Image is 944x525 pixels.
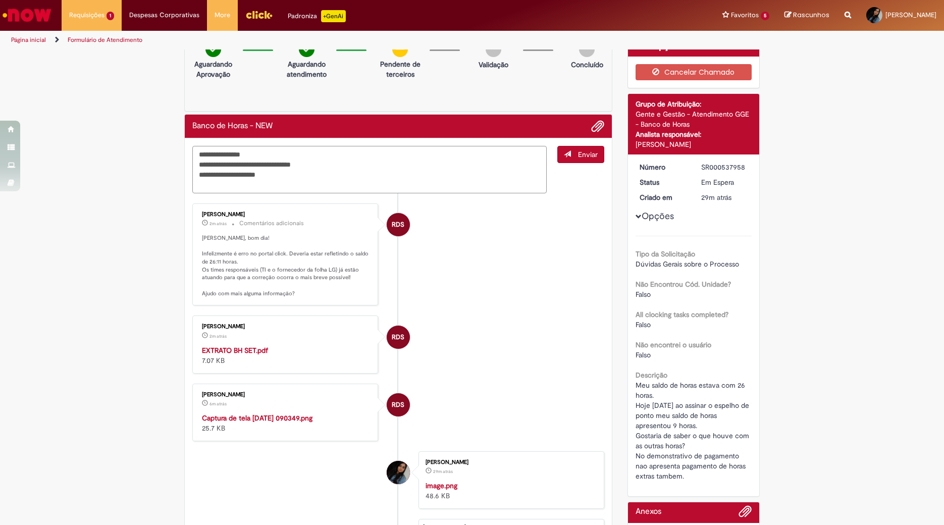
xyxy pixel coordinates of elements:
[288,10,346,22] div: Padroniza
[376,59,425,79] p: Pendente de terceiros
[636,249,695,258] b: Tipo da Solicitação
[245,7,273,22] img: click_logo_yellow_360x200.png
[209,401,227,407] time: 28/08/2025 09:06:58
[701,192,748,202] div: 28/08/2025 08:43:53
[636,280,731,289] b: Não Encontrou Cód. Unidade?
[636,507,661,516] h2: Anexos
[636,371,667,380] b: Descrição
[387,213,410,236] div: Raquel De Souza
[426,481,457,490] a: image.png
[387,461,410,484] div: Juliane Oliveira Da Costa
[202,324,370,330] div: [PERSON_NAME]
[578,150,598,159] span: Enviar
[68,36,142,44] a: Formulário de Atendimento
[591,120,604,133] button: Adicionar anexos
[701,162,748,172] div: SR000537958
[739,505,752,523] button: Adicionar anexos
[202,413,370,433] div: 25.7 KB
[885,11,936,19] span: [PERSON_NAME]
[129,10,199,20] span: Despesas Corporativas
[636,259,739,269] span: Dúvidas Gerais sobre o Processo
[107,12,114,20] span: 1
[636,310,728,319] b: All clocking tasks completed?
[202,212,370,218] div: [PERSON_NAME]
[387,393,410,416] div: Raquel De Souza
[636,290,651,299] span: Falso
[209,221,227,227] time: 28/08/2025 09:10:17
[205,41,221,57] img: check-circle-green.png
[632,192,694,202] dt: Criado em
[636,109,752,129] div: Gente e Gestão - Atendimento GGE - Banco de Horas
[282,59,331,79] p: Aguardando atendimento
[209,333,227,339] span: 2m atrás
[1,5,53,25] img: ServiceNow
[192,146,547,193] textarea: Digite sua mensagem aqui...
[636,139,752,149] div: [PERSON_NAME]
[321,10,346,22] p: +GenAi
[299,41,314,57] img: check-circle-green.png
[202,413,312,423] a: Captura de tela [DATE] 090349.png
[793,10,829,20] span: Rascunhos
[632,177,694,187] dt: Status
[636,340,711,349] b: Não encontrei o usuário
[209,401,227,407] span: 6m atrás
[486,41,501,57] img: img-circle-grey.png
[636,320,651,329] span: Falso
[202,346,268,355] a: EXTRATO BH SET.pdf
[202,392,370,398] div: [PERSON_NAME]
[479,60,508,70] p: Validação
[239,219,304,228] small: Comentários adicionais
[426,481,594,501] div: 48.6 KB
[636,64,752,80] button: Cancelar Chamado
[761,12,769,20] span: 5
[392,213,404,237] span: RDS
[784,11,829,20] a: Rascunhos
[69,10,104,20] span: Requisições
[557,146,604,163] button: Enviar
[392,393,404,417] span: RDS
[632,162,694,172] dt: Número
[636,129,752,139] div: Analista responsável:
[579,41,595,57] img: img-circle-grey.png
[392,41,408,57] img: circle-minus.png
[636,381,751,481] span: Meu saldo de horas estava com 26 horas. Hoje [DATE] ao assinar o espelho de ponto meu saldo de ho...
[701,177,748,187] div: Em Espera
[209,333,227,339] time: 28/08/2025 09:10:15
[701,193,731,202] span: 29m atrás
[392,325,404,349] span: RDS
[636,99,752,109] div: Grupo de Atribuição:
[731,10,759,20] span: Favoritos
[202,234,370,298] p: [PERSON_NAME], bom dia! Infelizmente é erro no portal click. Deveria estar refletindo o saldo de ...
[433,468,453,475] span: 29m atrás
[701,193,731,202] time: 28/08/2025 08:43:53
[11,36,46,44] a: Página inicial
[209,221,227,227] span: 2m atrás
[202,345,370,365] div: 7.07 KB
[571,60,603,70] p: Concluído
[192,122,273,131] h2: Banco de Horas - NEW Histórico de tíquete
[8,31,622,49] ul: Trilhas de página
[387,326,410,349] div: Raquel De Souza
[426,459,594,465] div: [PERSON_NAME]
[215,10,230,20] span: More
[636,350,651,359] span: Falso
[433,468,453,475] time: 28/08/2025 08:43:23
[189,59,238,79] p: Aguardando Aprovação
